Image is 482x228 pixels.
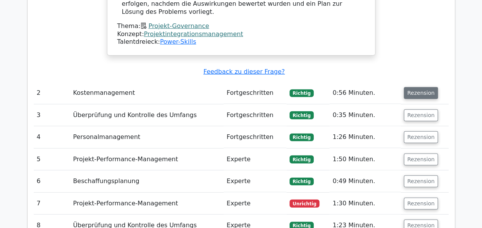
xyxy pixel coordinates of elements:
[404,131,438,143] button: Rezension
[224,193,286,215] td: Experte
[329,104,401,126] td: 0:35 Minuten.
[34,126,70,148] td: 4
[290,200,319,207] span: Unrichtig
[148,22,209,30] a: Projekt-Governance
[70,82,224,104] td: Kostenmanagement
[70,149,224,170] td: Projekt-Performance-Management
[34,170,70,192] td: 6
[329,193,401,215] td: 1:30 Minuten.
[34,149,70,170] td: 5
[224,126,286,148] td: Fortgeschritten
[329,170,401,192] td: 0:49 Minuten.
[290,134,314,141] span: Richtig
[70,170,224,192] td: Beschaffungsplanung
[224,82,286,104] td: Fortgeschritten
[203,68,285,75] a: Feedback zu dieser Frage?
[117,22,209,30] font: Thema:
[117,30,243,38] font: Konzept:
[290,89,314,97] span: Richtig
[117,38,196,45] font: Talentdreieck:
[70,126,224,148] td: Personalmanagement
[404,109,438,121] button: Rezension
[160,38,196,45] a: Power-Skills
[290,178,314,185] span: Richtig
[329,149,401,170] td: 1:50 Minuten.
[404,198,438,210] button: Rezension
[404,87,438,99] button: Rezension
[34,193,70,215] td: 7
[34,82,70,104] td: 2
[404,175,438,187] button: Rezension
[224,104,286,126] td: Fortgeschritten
[70,193,224,215] td: Projekt-Performance-Management
[329,126,401,148] td: 1:26 Minuten.
[70,104,224,126] td: Überprüfung und Kontrolle des Umfangs
[224,149,286,170] td: Experte
[34,104,70,126] td: 3
[404,154,438,165] button: Rezension
[329,82,401,104] td: 0:56 Minuten.
[290,155,314,163] span: Richtig
[224,170,286,192] td: Experte
[144,30,243,38] a: Projektintegrationsmanagement
[290,111,314,119] span: Richtig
